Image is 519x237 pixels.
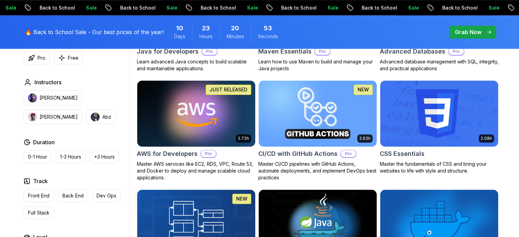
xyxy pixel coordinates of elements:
[97,192,116,199] p: Dev Ops
[40,94,78,101] p: [PERSON_NAME]
[176,24,183,33] span: 10 Days
[411,4,457,11] p: Back to School
[296,4,318,11] p: Sale
[380,80,499,174] a: CSS Essentials card2.08hCSS EssentialsMaster the fundamentals of CSS and bring your websites to l...
[449,48,464,55] p: Pro
[377,4,399,11] p: Sale
[58,189,88,202] button: Back End
[380,80,498,147] img: CSS Essentials card
[457,4,479,11] p: Sale
[92,189,121,202] button: Dev Ops
[28,192,49,199] p: Front End
[137,161,256,181] p: Master AWS services like EC2, RDS, VPC, Route 53, and Docker to deploy and manage scalable cloud ...
[86,109,116,124] button: instructor imgAbz
[231,24,239,33] span: 22 Minutes
[169,4,216,11] p: Back to School
[258,33,278,40] span: Seconds
[174,33,185,40] span: Days
[28,153,47,160] p: 0-1 Hour
[137,47,199,56] h2: Java for Developers
[90,150,119,163] button: +3 Hours
[236,195,247,202] p: NEW
[238,136,249,141] p: 2.73h
[34,78,61,86] h2: Instructors
[28,209,49,216] p: Full Stack
[264,24,272,33] span: 53 Seconds
[259,80,377,147] img: CI/CD with GitHub Actions card
[137,149,198,159] h2: AWS for Developers
[60,153,81,160] p: 1-3 Hours
[102,114,111,120] p: Abz
[341,150,356,157] p: Pro
[24,150,52,163] button: 0-1 Hour
[94,153,115,160] p: +3 Hours
[38,55,45,61] p: Pro
[358,86,369,93] p: NEW
[380,161,499,174] p: Master the fundamentals of CSS and bring your websites to life with style and structure.
[380,47,445,56] h2: Advanced Databases
[227,33,244,40] span: Minutes
[25,28,164,36] p: 🔥 Back to School Sale - Our best prices of the year!
[24,189,54,202] button: Front End
[258,149,337,159] h2: CI/CD with GitHub Actions
[55,4,76,11] p: Sale
[28,113,37,121] img: instructor img
[54,51,83,64] button: Free
[380,58,499,72] p: Advanced database management with SQL, integrity, and practical applications
[455,28,481,36] p: Grab Now
[202,24,210,33] span: 23 Hours
[24,109,82,124] button: instructor img[PERSON_NAME]
[33,138,55,146] h2: Duration
[40,114,78,120] p: [PERSON_NAME]
[380,149,424,159] h2: CSS Essentials
[258,47,312,56] h2: Maven Essentials
[481,136,492,141] p: 2.08h
[135,4,157,11] p: Sale
[216,4,237,11] p: Sale
[315,48,330,55] p: Pro
[199,33,213,40] span: Hours
[8,4,55,11] p: Back to School
[28,93,37,102] img: instructor img
[202,48,217,55] p: Pro
[330,4,377,11] p: Back to School
[258,80,377,181] a: CI/CD with GitHub Actions card2.63hNEWCI/CD with GitHub ActionsProMaster CI/CD pipelines with Git...
[24,206,54,219] button: Full Stack
[210,86,247,93] p: JUST RELEASED
[250,4,296,11] p: Back to School
[33,177,48,185] h2: Track
[201,150,216,157] p: Pro
[56,150,86,163] button: 1-3 Hours
[24,51,50,64] button: Pro
[137,80,256,181] a: AWS for Developers card2.73hJUST RELEASEDAWS for DevelopersProMaster AWS services like EC2, RDS, ...
[258,161,377,181] p: Master CI/CD pipelines with GitHub Actions, automate deployments, and implement DevOps best pract...
[137,58,256,72] p: Learn advanced Java concepts to build scalable and maintainable applications.
[62,192,84,199] p: Back End
[89,4,135,11] p: Back to School
[91,113,100,121] img: instructor img
[137,80,255,147] img: AWS for Developers card
[359,136,371,141] p: 2.63h
[68,55,78,61] p: Free
[258,58,377,72] p: Learn how to use Maven to build and manage your Java projects
[24,90,82,105] button: instructor img[PERSON_NAME]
